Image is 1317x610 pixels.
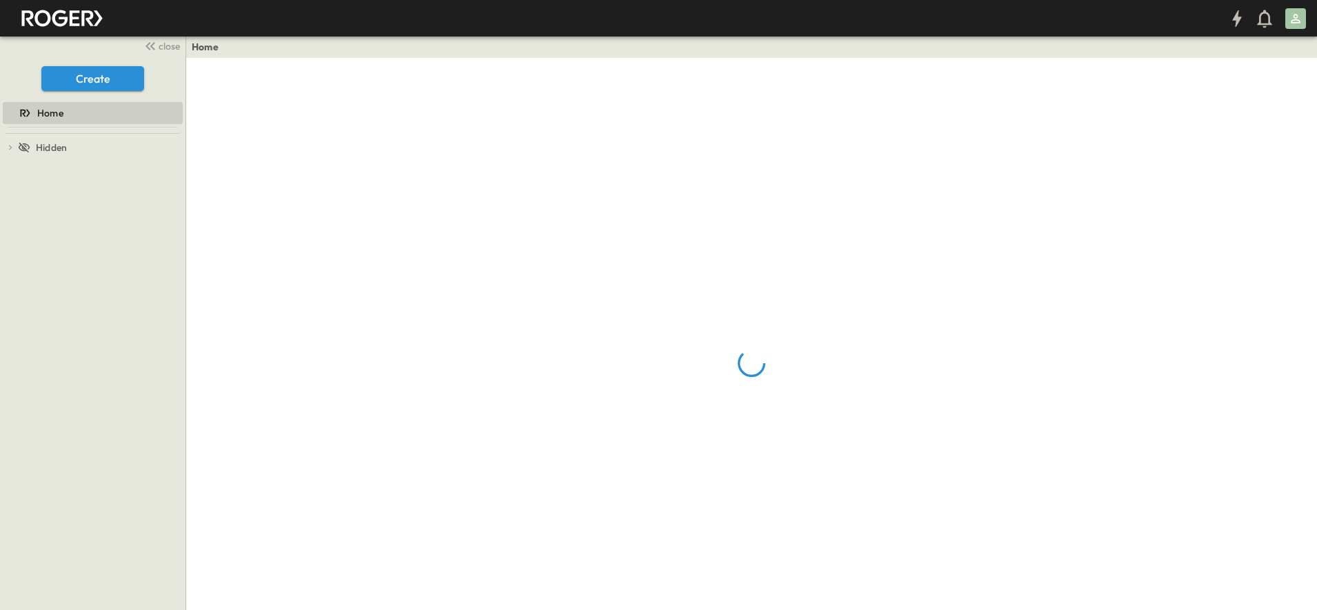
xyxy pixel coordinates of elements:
[36,141,67,154] span: Hidden
[192,40,227,54] nav: breadcrumbs
[159,39,180,53] span: close
[192,40,219,54] a: Home
[3,103,180,123] a: Home
[37,106,63,120] span: Home
[41,66,144,91] button: Create
[139,36,183,55] button: close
